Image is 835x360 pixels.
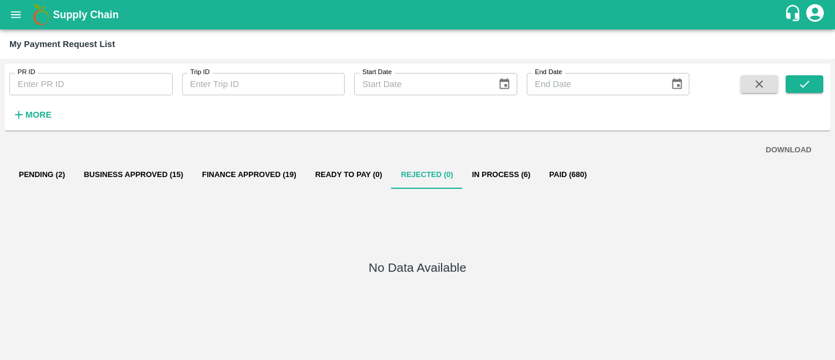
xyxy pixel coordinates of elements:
label: End Date [535,68,562,77]
strong: More [25,110,52,119]
button: In Process (6) [463,161,540,189]
img: logo [29,3,53,26]
input: Start Date [354,73,489,95]
button: More [9,105,55,125]
button: Choose date [493,73,516,95]
input: Enter PR ID [9,73,173,95]
button: Finance Approved (19) [193,161,306,189]
button: Pending (2) [9,161,75,189]
h5: No Data Available [369,259,466,276]
div: My Payment Request List [9,36,115,52]
label: Start Date [362,68,392,77]
button: Business Approved (15) [75,161,193,189]
button: DOWNLOAD [761,140,816,161]
button: Rejected (0) [392,161,463,189]
input: Enter Trip ID [182,73,345,95]
a: Supply Chain [53,6,784,23]
b: Supply Chain [53,9,119,21]
label: PR ID [18,68,35,77]
button: Ready To Pay (0) [306,161,392,189]
button: Choose date [666,73,688,95]
label: Trip ID [190,68,210,77]
div: customer-support [784,4,804,25]
div: account of current user [804,2,826,27]
button: Paid (680) [540,161,596,189]
input: End Date [527,73,661,95]
button: open drawer [2,1,29,28]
